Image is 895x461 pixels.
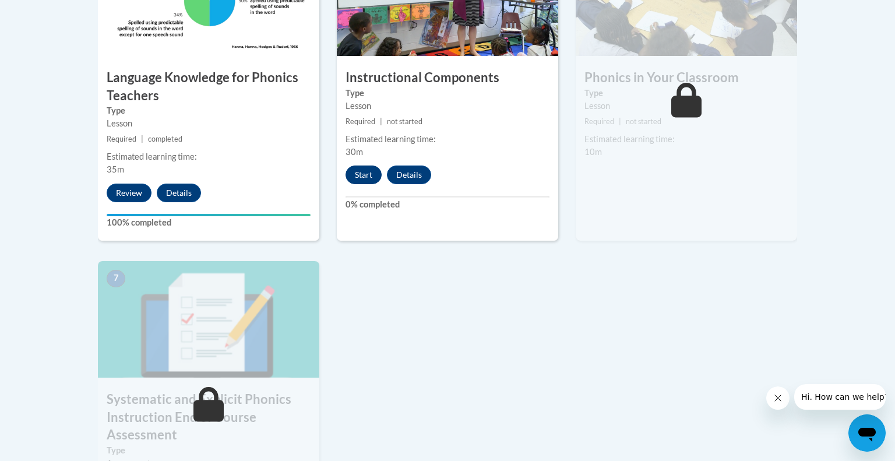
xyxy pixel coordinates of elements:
[346,147,363,157] span: 30m
[346,87,549,100] label: Type
[107,150,311,163] div: Estimated learning time:
[107,164,124,174] span: 35m
[107,184,151,202] button: Review
[107,270,125,287] span: 7
[346,198,549,211] label: 0% completed
[380,117,382,126] span: |
[337,69,558,87] h3: Instructional Components
[584,100,788,112] div: Lesson
[107,214,311,216] div: Your progress
[98,390,319,444] h3: Systematic and Explicit Phonics Instruction End of Course Assessment
[626,117,661,126] span: not started
[107,104,311,117] label: Type
[107,444,311,457] label: Type
[576,69,797,87] h3: Phonics in Your Classroom
[346,100,549,112] div: Lesson
[848,414,886,452] iframe: Button to launch messaging window
[7,8,94,17] span: Hi. How can we help?
[619,117,621,126] span: |
[98,69,319,105] h3: Language Knowledge for Phonics Teachers
[387,117,422,126] span: not started
[346,133,549,146] div: Estimated learning time:
[141,135,143,143] span: |
[584,117,614,126] span: Required
[148,135,182,143] span: completed
[157,184,201,202] button: Details
[107,135,136,143] span: Required
[98,261,319,378] img: Course Image
[584,87,788,100] label: Type
[346,117,375,126] span: Required
[584,147,602,157] span: 10m
[584,133,788,146] div: Estimated learning time:
[794,384,886,410] iframe: Message from company
[387,166,431,184] button: Details
[346,166,382,184] button: Start
[107,117,311,130] div: Lesson
[766,386,790,410] iframe: Close message
[107,216,311,229] label: 100% completed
